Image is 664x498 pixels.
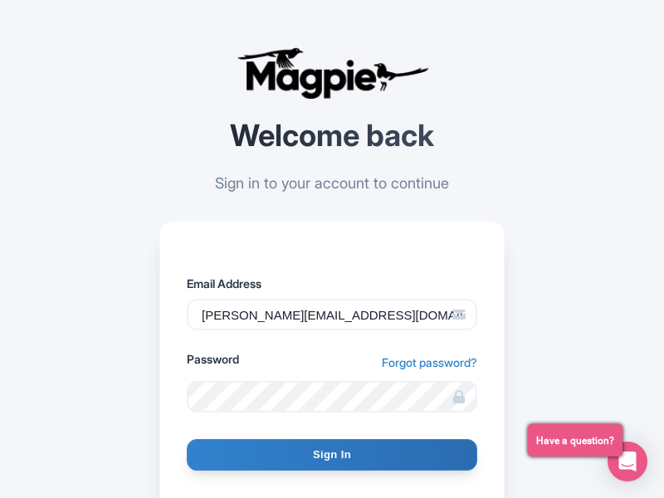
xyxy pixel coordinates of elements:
input: Enter your email address [187,299,477,330]
p: Sign in to your account to continue [159,172,505,194]
a: Forgot password? [382,354,477,371]
span: Have a question? [536,433,614,448]
img: logo-ab69f6fb50320c5b225c76a69d11143b.png [232,46,432,100]
label: Email Address [187,275,477,292]
h2: Welcome back [159,120,505,153]
button: Have a question? [528,424,622,456]
div: Open Intercom Messenger [608,442,647,481]
input: Sign In [187,439,477,471]
label: Password [187,350,239,368]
